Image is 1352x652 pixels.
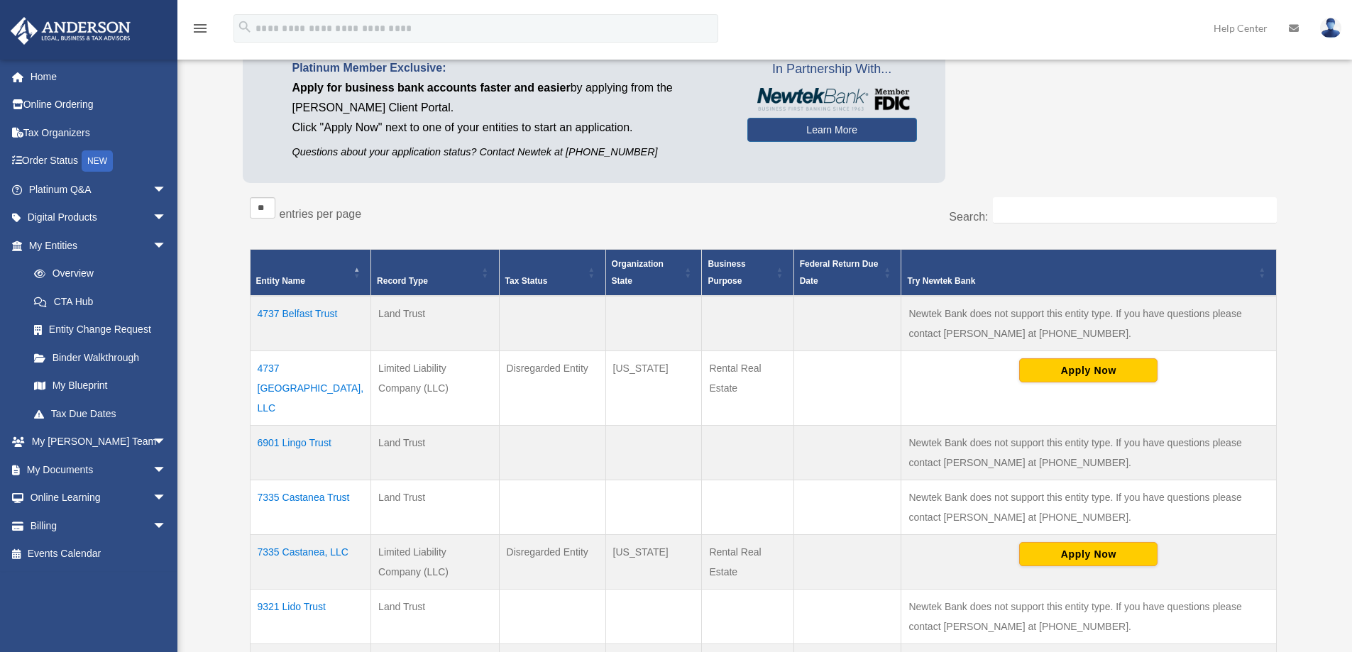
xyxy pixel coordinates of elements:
a: Learn More [747,118,917,142]
span: Record Type [377,276,428,286]
a: Online Learningarrow_drop_down [10,484,188,512]
span: Organization State [612,259,664,286]
i: menu [192,20,209,37]
img: User Pic [1320,18,1341,38]
a: menu [192,25,209,37]
td: 4737 [GEOGRAPHIC_DATA], LLC [250,351,371,426]
span: arrow_drop_down [153,512,181,541]
a: Tax Due Dates [20,399,181,428]
th: Business Purpose: Activate to sort [702,250,793,297]
i: search [237,19,253,35]
span: arrow_drop_down [153,204,181,233]
span: arrow_drop_down [153,484,181,513]
label: entries per page [280,208,362,220]
td: 9321 Lido Trust [250,590,371,644]
td: Rental Real Estate [702,535,793,590]
th: Tax Status: Activate to sort [499,250,605,297]
button: Apply Now [1019,542,1158,566]
a: Tax Organizers [10,118,188,147]
p: Platinum Member Exclusive: [292,58,726,78]
span: Federal Return Due Date [800,259,879,286]
p: by applying from the [PERSON_NAME] Client Portal. [292,78,726,118]
button: Apply Now [1019,358,1158,382]
div: NEW [82,150,113,172]
a: CTA Hub [20,287,181,316]
span: arrow_drop_down [153,455,181,485]
a: Billingarrow_drop_down [10,512,188,540]
a: My Entitiesarrow_drop_down [10,231,181,260]
img: NewtekBankLogoSM.png [754,88,910,111]
a: Events Calendar [10,540,188,568]
td: 7335 Castanea, LLC [250,535,371,590]
td: Land Trust [371,296,500,351]
th: Federal Return Due Date: Activate to sort [793,250,901,297]
a: Overview [20,260,174,288]
td: Disregarded Entity [499,351,605,426]
span: Apply for business bank accounts faster and easier [292,82,571,94]
a: Entity Change Request [20,316,181,344]
td: [US_STATE] [605,351,702,426]
td: Land Trust [371,426,500,480]
div: Try Newtek Bank [907,272,1254,289]
a: Home [10,62,188,91]
span: In Partnership With... [747,58,917,81]
a: Order StatusNEW [10,147,188,176]
a: My Documentsarrow_drop_down [10,455,188,484]
a: Binder Walkthrough [20,343,181,372]
td: Newtek Bank does not support this entity type. If you have questions please contact [PERSON_NAME]... [901,426,1276,480]
td: Newtek Bank does not support this entity type. If you have questions please contact [PERSON_NAME]... [901,296,1276,351]
p: Click "Apply Now" next to one of your entities to start an application. [292,118,726,138]
td: Newtek Bank does not support this entity type. If you have questions please contact [PERSON_NAME]... [901,590,1276,644]
a: My [PERSON_NAME] Teamarrow_drop_down [10,428,188,456]
td: Land Trust [371,590,500,644]
td: 7335 Castanea Trust [250,480,371,535]
a: Online Ordering [10,91,188,119]
td: Rental Real Estate [702,351,793,426]
span: Business Purpose [708,259,745,286]
img: Anderson Advisors Platinum Portal [6,17,135,45]
span: arrow_drop_down [153,175,181,204]
span: arrow_drop_down [153,231,181,260]
td: Limited Liability Company (LLC) [371,351,500,426]
td: Limited Liability Company (LLC) [371,535,500,590]
p: Questions about your application status? Contact Newtek at [PHONE_NUMBER] [292,143,726,161]
td: [US_STATE] [605,535,702,590]
a: Platinum Q&Aarrow_drop_down [10,175,188,204]
th: Record Type: Activate to sort [371,250,500,297]
span: Tax Status [505,276,548,286]
th: Entity Name: Activate to invert sorting [250,250,371,297]
td: 6901 Lingo Trust [250,426,371,480]
a: Digital Productsarrow_drop_down [10,204,188,232]
td: Newtek Bank does not support this entity type. If you have questions please contact [PERSON_NAME]... [901,480,1276,535]
td: 4737 Belfast Trust [250,296,371,351]
span: arrow_drop_down [153,428,181,457]
span: Entity Name [256,276,305,286]
label: Search: [949,211,988,223]
td: Land Trust [371,480,500,535]
th: Try Newtek Bank : Activate to sort [901,250,1276,297]
td: Disregarded Entity [499,535,605,590]
a: My Blueprint [20,372,181,400]
th: Organization State: Activate to sort [605,250,702,297]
